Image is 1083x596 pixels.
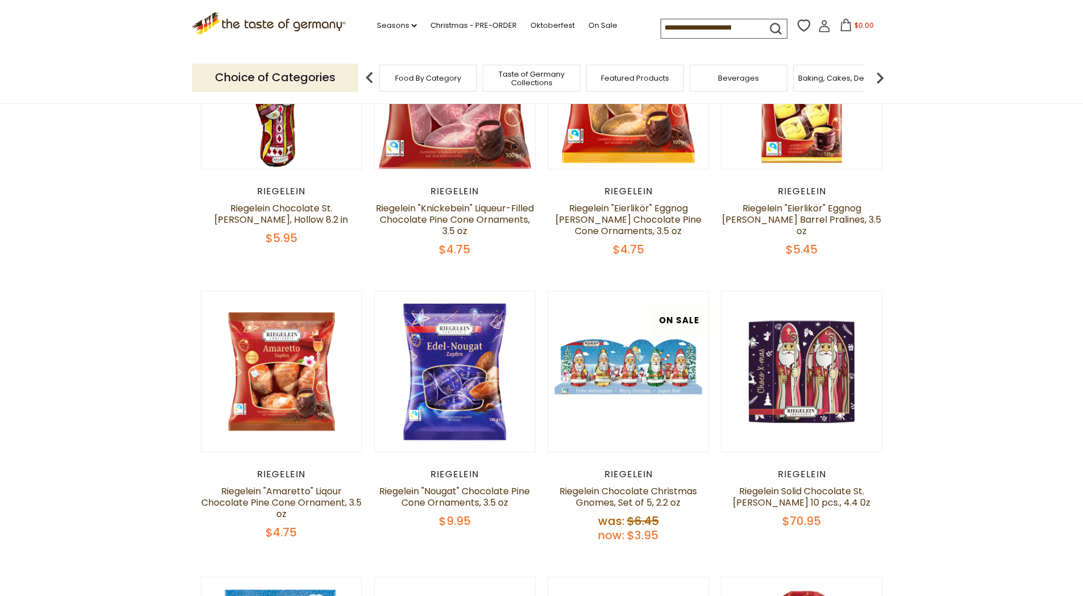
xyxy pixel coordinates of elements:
div: Riegelein [547,186,709,197]
span: $4.75 [613,241,644,257]
a: Riegelein "Eierlikör" Eggnog [PERSON_NAME] Chocolate Pine Cone Ornaments, 3.5 oz [555,202,702,237]
img: previous arrow [358,66,381,89]
img: Riegelein [375,291,536,452]
button: $0.00 [833,19,881,36]
label: Now: [598,527,624,543]
a: Riegelein "Knickebein" Liqueur-Filled Chocolate Pine Cone Ornaments, 3.5 oz [376,202,534,237]
div: Riegelein [721,469,883,480]
img: next arrow [869,66,891,89]
a: Riegelein "Nougat" Chocolate Pine Cone Ornaments, 3.5 oz [379,485,530,509]
label: Was: [598,513,624,529]
div: Riegelein [547,469,709,480]
img: Riegelein [201,291,362,452]
span: $0.00 [854,20,874,30]
a: Beverages [718,74,759,82]
a: Riegelein Chocolate St.[PERSON_NAME], Hollow 8.2 in [214,202,348,226]
span: $5.45 [786,241,818,257]
span: $6.45 [627,513,659,529]
img: Riegelein [721,291,882,452]
a: Food By Category [395,74,461,82]
a: Christmas - PRE-ORDER [430,19,517,32]
a: On Sale [588,19,617,32]
a: Seasons [377,19,417,32]
a: Taste of Germany Collections [486,70,577,87]
a: Riegelein "Amaretto" Liqour Chocolate Pine Cone Ornament, 3.5 oz [201,485,362,520]
div: Riegelein [721,186,883,197]
span: $4.75 [265,524,297,540]
img: Riegelein [548,291,709,452]
a: Riegelein Solid Chocolate St. [PERSON_NAME] 10 pcs., 4.4 0z [733,485,870,509]
div: Riegelein [201,186,363,197]
div: Riegelein [374,469,536,480]
span: $70.95 [782,513,821,529]
div: Riegelein [374,186,536,197]
span: $5.95 [265,230,297,246]
span: $4.75 [439,241,470,257]
p: Choice of Categories [192,64,358,91]
a: Oktoberfest [530,19,575,32]
a: Featured Products [601,74,669,82]
span: $9.95 [439,513,471,529]
a: Baking, Cakes, Desserts [798,74,886,82]
div: Riegelein [201,469,363,480]
a: Riegelein Chocolate Christmas Gnomes, Set of 5, 2.2 oz [559,485,697,509]
a: Riegelein "Eierlikör" Eggnog [PERSON_NAME] Barrel Pralines, 3.5 oz [722,202,881,237]
span: $3.95 [627,527,658,543]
